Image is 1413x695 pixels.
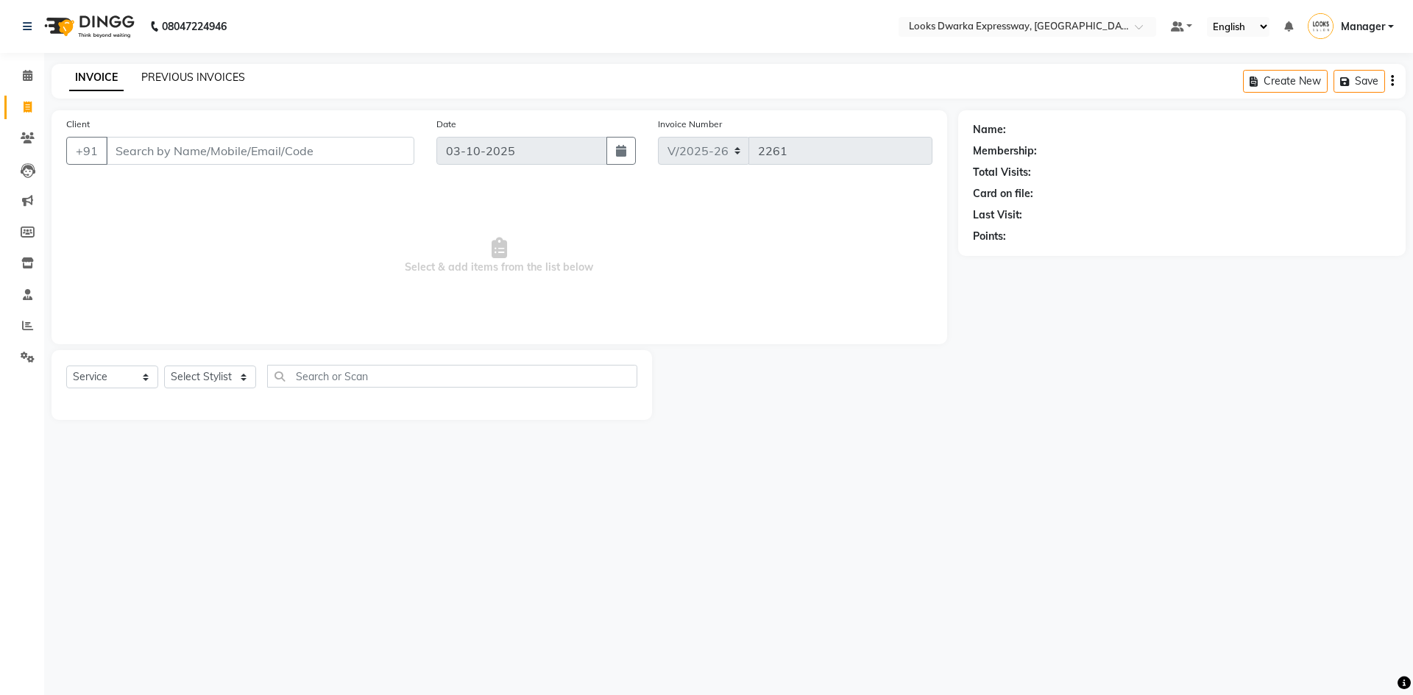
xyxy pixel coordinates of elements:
b: 08047224946 [162,6,227,47]
div: Total Visits: [973,165,1031,180]
input: Search by Name/Mobile/Email/Code [106,137,414,165]
input: Search or Scan [267,365,637,388]
div: Membership: [973,143,1037,159]
div: Name: [973,122,1006,138]
a: INVOICE [69,65,124,91]
div: Points: [973,229,1006,244]
button: Save [1334,70,1385,93]
div: Card on file: [973,186,1033,202]
span: Manager [1341,19,1385,35]
label: Client [66,118,90,131]
label: Date [436,118,456,131]
img: Manager [1308,13,1334,39]
button: +91 [66,137,107,165]
button: Create New [1243,70,1328,93]
div: Last Visit: [973,207,1022,223]
a: PREVIOUS INVOICES [141,71,245,84]
span: Select & add items from the list below [66,182,932,329]
label: Invoice Number [658,118,722,131]
img: logo [38,6,138,47]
